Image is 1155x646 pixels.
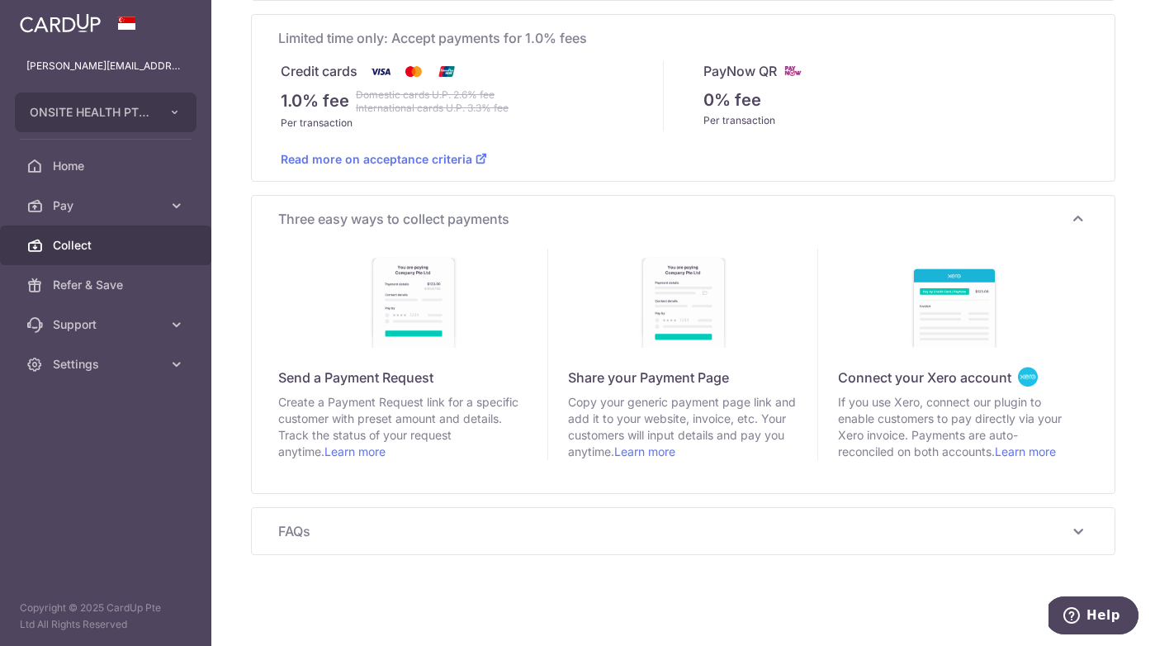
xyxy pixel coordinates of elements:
button: ONSITE HEALTH PTE. LTD. [15,93,196,132]
img: paynow-md-4fe65508ce96feda548756c5ee0e473c78d4820b8ea51387c6e4ad89e58a5e61.png [783,61,803,81]
div: Send a Payment Request [278,368,547,387]
span: If you use Xero, connect our plugin to enable customers to pay directly via your Xero invoice. Pa... [838,394,1068,460]
p: [PERSON_NAME][EMAIL_ADDRESS][PERSON_NAME][DOMAIN_NAME] [26,58,185,74]
span: Limited time only: Accept payments for 1.0% fees [278,28,1088,48]
img: <span class="translation_missing" title="translation missing: en.company.collect_payees.collectio... [1018,367,1038,387]
img: Visa [364,61,397,82]
span: Help [38,12,72,26]
div: Per transaction [281,115,663,131]
div: Share your Payment Page [568,368,817,387]
img: Union Pay [430,61,463,82]
a: Learn more [324,444,386,458]
p: 0% fee [703,88,761,112]
span: Three easy ways to collect payments [278,209,1068,229]
strike: Domestic cards U.P. 2.6% fee International cards U.P. 3.3% fee [356,88,509,115]
div: Connect your Xero account [838,368,1088,387]
iframe: Opens a widget where you can find more information [1048,596,1138,638]
span: FAQs [278,521,1068,541]
span: ONSITE HEALTH PTE. LTD. [30,104,152,121]
span: Support [53,316,162,333]
img: discover-payment-pages-940d318898c69d434d935dddd9c2ffb4de86cb20fe041a80db9227a4a91428ac.jpg [633,249,732,348]
div: Three easy ways to collect payments [278,242,1088,467]
a: Learn more [614,444,675,458]
span: Create a Payment Request link for a specific customer with preset amount and details. Track the s... [278,394,528,460]
p: Three easy ways to collect payments [278,209,1088,229]
img: CardUp [20,13,101,33]
p: Credit cards [281,61,357,82]
img: discover-xero-sg-b5e0f4a20565c41d343697c4b648558ec96bb2b1b9ca64f21e4d1c2465932dfb.jpg [904,249,1003,348]
img: discover-payment-requests-886a7fde0c649710a92187107502557eb2ad8374a8eb2e525e76f9e186b9ffba.jpg [363,249,462,348]
span: Pay [53,197,162,214]
span: Settings [53,356,162,373]
img: Mastercard [397,61,430,82]
a: Learn more [995,444,1056,458]
a: Read more on acceptance criteria [281,152,487,166]
span: Copy your generic payment page link and add it to your website, invoice, etc. Your customers will... [568,394,798,460]
span: Home [53,158,162,174]
span: Refer & Save [53,277,162,293]
span: Collect [53,237,162,254]
p: PayNow QR [703,61,777,81]
p: 1.0% fee [281,88,349,115]
p: FAQs [278,521,1088,541]
div: Per transaction [703,112,1086,129]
